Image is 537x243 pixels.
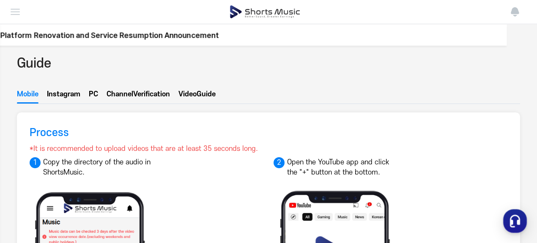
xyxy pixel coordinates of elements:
div: *It is recommended to upload videos that are at least 35 seconds long. [30,144,258,154]
span: Verification [133,91,170,98]
p: Copy the directory of the audio in ShortsMusic. [30,157,156,177]
button: PC [89,89,98,104]
p: Open the YouTube app and click the "+" button at the bottom. [274,157,400,177]
h2: Guide [17,54,51,73]
span: Guide [197,91,216,98]
button: VideoGuide [178,91,216,102]
button: Mobile [17,89,38,104]
img: 알림 [510,7,520,17]
button: Instagram [47,89,80,104]
img: menu [10,7,20,17]
a: Platform Renovation and Service Resumption Announcement [30,30,249,41]
img: 알림 아이콘 [17,30,27,40]
button: ChannelVerification [107,91,170,102]
h3: Process [30,125,69,140]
